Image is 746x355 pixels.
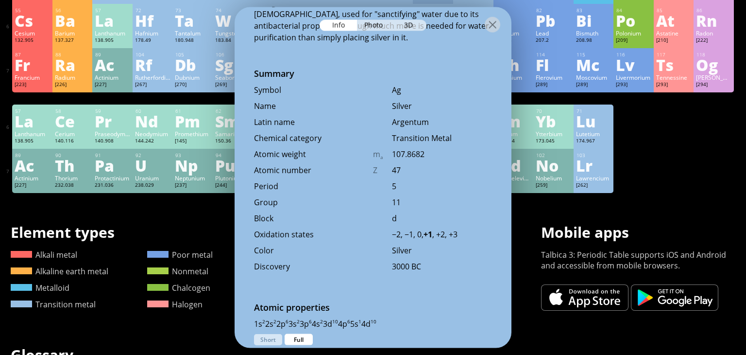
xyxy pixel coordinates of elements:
div: 105 [175,52,210,58]
div: Nihonium [496,73,531,81]
div: Chemical category [254,132,373,143]
div: [226] [55,81,90,89]
div: 91 [95,152,130,159]
div: Cs [15,13,50,28]
div: m [373,148,392,160]
div: Md [496,158,531,173]
div: Lr [576,158,611,173]
div: 107.8682 [392,148,492,159]
div: 102 [536,152,571,159]
div: 168.934 [496,138,531,145]
div: Po [616,13,651,28]
div: 140.908 [95,138,130,145]
div: 93 [175,152,210,159]
div: 86 [696,7,731,14]
sup: 2 [320,318,323,324]
div: Barium [55,29,90,37]
div: 150.36 [215,138,251,145]
div: Polonium [616,29,651,37]
div: 138.905 [95,37,130,45]
div: 62 [216,108,251,114]
a: Poor metal [147,249,213,260]
div: [270] [175,81,210,89]
div: 178.49 [135,37,170,45]
div: Bi [576,13,611,28]
div: Radium [55,73,90,81]
div: [209] [616,37,651,45]
div: Moscovium [576,73,611,81]
div: 103 [576,152,611,159]
div: Argentum [392,116,492,127]
div: Period [254,180,373,191]
div: Mendelevium [496,174,531,182]
a: Metalloid [11,283,69,293]
div: Ba [55,13,90,28]
div: Summary [235,67,511,84]
div: Ac [15,158,50,173]
div: 138.905 [15,138,50,145]
div: Thallium [496,29,531,37]
div: Ts [656,57,692,72]
div: Name [254,100,373,111]
div: [259] [536,182,571,190]
div: 69 [496,108,531,114]
div: Hafnium [135,29,170,37]
div: Short [254,334,282,345]
div: 70 [536,108,571,114]
div: 115 [576,52,611,58]
div: Ra [55,57,90,72]
div: Radon [696,29,731,37]
div: [222] [696,37,731,45]
div: Z [373,164,392,175]
div: Neodymium [135,130,170,138]
a: Chalcogen [147,283,210,293]
b: +1 [424,229,432,239]
div: 61 [175,108,210,114]
div: At [656,13,692,28]
div: Tungsten [215,29,251,37]
div: 11 [392,196,492,207]
div: 59 [95,108,130,114]
div: Nobelium [536,174,571,182]
div: Ytterbium [536,130,571,138]
div: 71 [576,108,611,114]
div: 173.045 [536,138,571,145]
div: 3D [391,20,426,31]
div: Oxidation states [254,229,373,239]
div: 56 [55,7,90,14]
div: Pu [215,158,251,173]
div: Astatine [656,29,692,37]
sup: 2 [273,318,276,324]
div: 73 [175,7,210,14]
div: Dubnium [175,73,210,81]
div: Lawrencium [576,174,611,182]
div: 85 [657,7,692,14]
h1: Mobile apps [541,222,735,242]
sup: 6 [309,318,312,324]
sup: 6 [347,318,350,324]
div: [267] [135,81,170,89]
div: 113 [496,52,531,58]
div: d [392,213,492,223]
div: Sm [215,113,251,129]
div: [227] [95,81,130,89]
div: Rutherfordium [135,73,170,81]
div: 104 [136,52,170,58]
a: Alkaline earth metal [11,266,108,277]
div: Pm [175,113,210,129]
div: 88 [55,52,90,58]
div: 117 [657,52,692,58]
div: 144.242 [135,138,170,145]
div: 101 [496,152,531,159]
div: Atomic number [254,164,373,175]
div: 81 [496,7,531,14]
div: No [536,158,571,173]
div: Tennessine [656,73,692,81]
sup: 2 [262,318,265,324]
div: Pr [95,113,130,129]
div: Pb [536,13,571,28]
div: 132.905 [15,37,50,45]
div: 57 [15,108,50,114]
div: 58 [55,108,90,114]
div: [293] [656,81,692,89]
